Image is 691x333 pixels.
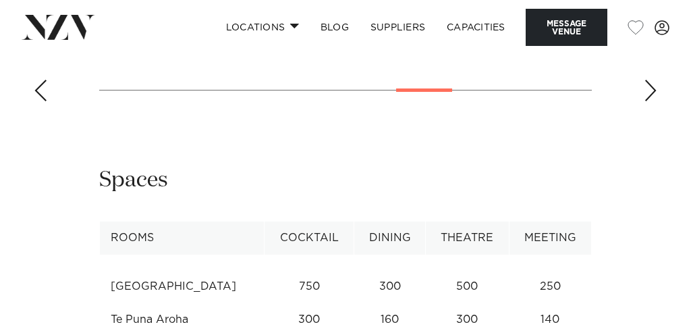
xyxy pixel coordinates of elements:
a: Locations [215,13,310,42]
a: SUPPLIERS [360,13,436,42]
td: 250 [509,270,591,303]
th: Meeting [509,222,591,255]
button: Message Venue [526,9,607,46]
img: nzv-logo.png [22,15,95,39]
a: BLOG [310,13,360,42]
td: 750 [264,270,354,303]
th: Rooms [100,222,265,255]
td: 500 [426,270,509,303]
a: Capacities [436,13,516,42]
th: Cocktail [264,222,354,255]
h2: Spaces [99,166,168,195]
td: [GEOGRAPHIC_DATA] [100,270,265,303]
td: 300 [354,270,426,303]
th: Dining [354,222,426,255]
th: Theatre [426,222,509,255]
